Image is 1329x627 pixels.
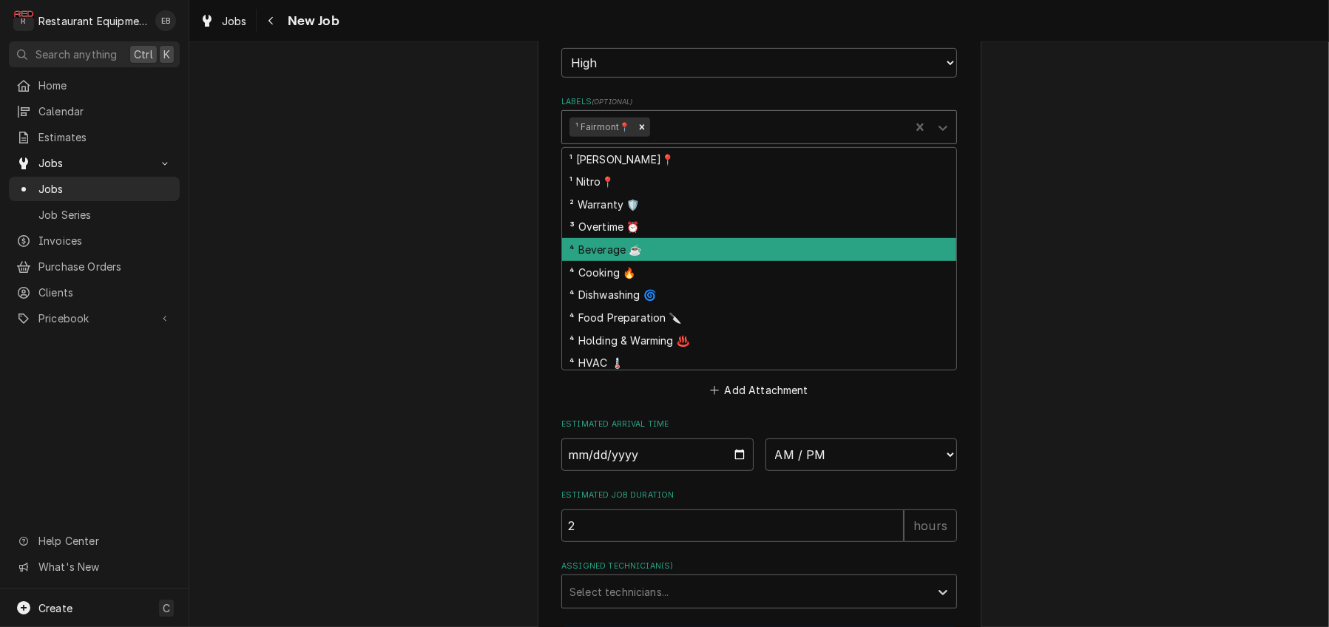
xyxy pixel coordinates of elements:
[38,311,150,326] span: Pricebook
[194,9,253,33] a: Jobs
[562,170,956,193] div: ¹ Nitro📍
[561,418,957,471] div: Estimated Arrival Time
[9,177,180,201] a: Jobs
[35,47,117,62] span: Search anything
[13,10,34,31] div: R
[562,216,956,239] div: ³ Overtime ⏰
[561,352,957,401] div: Attachments
[38,207,172,223] span: Job Series
[562,306,956,329] div: ⁴ Food Preparation 🔪
[222,13,247,29] span: Jobs
[562,193,956,216] div: ² Warranty 🛡️
[9,280,180,305] a: Clients
[562,284,956,307] div: ⁴ Dishwashing 🌀
[561,489,957,501] label: Estimated Job Duration
[38,155,150,171] span: Jobs
[9,99,180,123] a: Calendar
[562,351,956,374] div: ⁴ HVAC 🌡️
[13,10,34,31] div: Restaurant Equipment Diagnostics's Avatar
[9,73,180,98] a: Home
[904,509,957,542] div: hours
[163,47,170,62] span: K
[708,379,811,400] button: Add Attachment
[562,329,956,352] div: ⁴ Holding & Warming ♨️
[155,10,176,31] div: EB
[765,438,958,471] select: Time Select
[38,13,147,29] div: Restaurant Equipment Diagnostics
[283,11,339,31] span: New Job
[561,489,957,542] div: Estimated Job Duration
[592,98,633,106] span: ( optional )
[561,560,957,572] label: Assigned Technician(s)
[163,600,170,616] span: C
[9,151,180,175] a: Go to Jobs
[155,10,176,31] div: Emily Bird's Avatar
[38,259,172,274] span: Purchase Orders
[561,96,957,144] div: Labels
[9,254,180,279] a: Purchase Orders
[38,78,172,93] span: Home
[260,9,283,33] button: Navigate back
[38,602,72,614] span: Create
[9,41,180,67] button: Search anythingCtrlK
[9,203,180,227] a: Job Series
[561,560,957,609] div: Assigned Technician(s)
[38,129,172,145] span: Estimates
[38,559,171,575] span: What's New
[38,233,172,248] span: Invoices
[134,47,153,62] span: Ctrl
[9,529,180,553] a: Go to Help Center
[562,238,956,261] div: ⁴ Beverage ☕
[561,438,754,471] input: Date
[9,125,180,149] a: Estimates
[561,28,957,78] div: Priority
[9,555,180,579] a: Go to What's New
[9,306,180,331] a: Go to Pricebook
[38,104,172,119] span: Calendar
[38,285,172,300] span: Clients
[569,118,634,137] div: ¹ Fairmont📍
[38,533,171,549] span: Help Center
[561,418,957,430] label: Estimated Arrival Time
[561,96,957,108] label: Labels
[562,261,956,284] div: ⁴ Cooking 🔥
[562,148,956,171] div: ¹ [PERSON_NAME]📍
[634,118,650,137] div: Remove ¹ Fairmont📍
[38,181,172,197] span: Jobs
[9,228,180,253] a: Invoices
